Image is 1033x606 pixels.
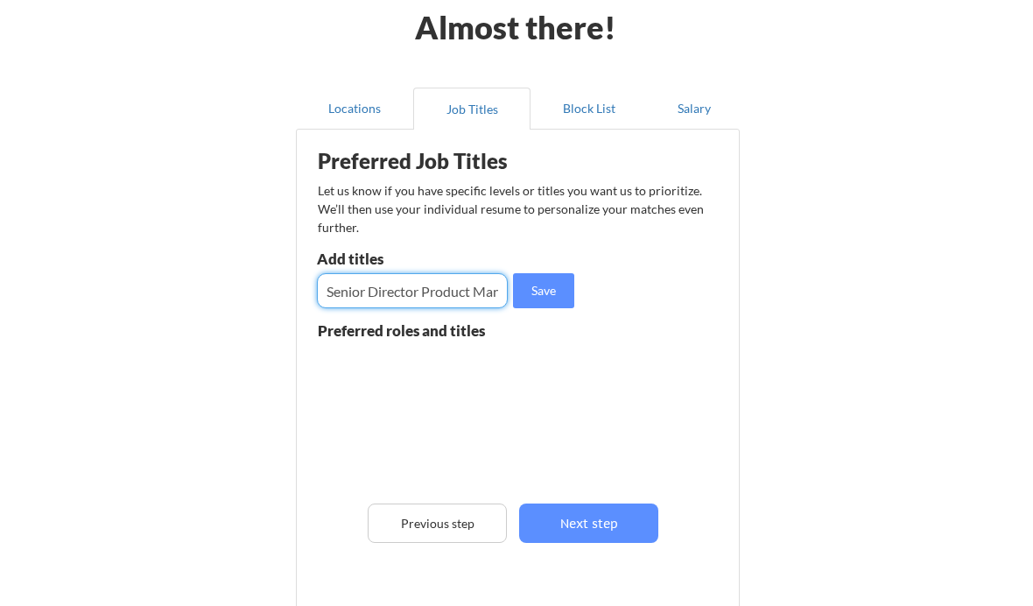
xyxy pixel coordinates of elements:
div: Preferred Job Titles [318,151,538,172]
button: Previous step [368,504,507,543]
button: Block List [531,88,648,130]
button: Save [513,273,574,308]
button: Next step [519,504,658,543]
div: Almost there! [394,11,638,43]
button: Salary [648,88,740,130]
button: Job Titles [413,88,531,130]
button: Locations [296,88,413,130]
input: E.g. Senior Product Manager [317,273,508,308]
div: Add titles [317,251,503,266]
div: Preferred roles and titles [318,323,507,338]
div: Let us know if you have specific levels or titles you want us to prioritize. We’ll then use your ... [318,181,706,236]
